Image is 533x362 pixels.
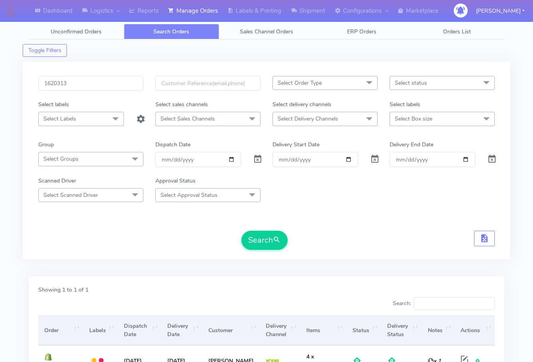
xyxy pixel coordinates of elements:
[38,315,83,345] th: Order: activate to sort column ascending
[470,3,531,19] button: [PERSON_NAME]
[44,353,52,361] img: shopify.png
[395,79,427,87] span: Select status
[381,315,422,345] th: Delivery Status: activate to sort column ascending
[202,315,259,345] th: Customer: activate to sort column ascending
[161,315,202,345] th: Delivery Date: activate to sort column ascending
[278,115,338,123] span: Select Delivery Channels
[118,315,161,345] th: Dispatch Date: activate to sort column ascending
[43,115,76,123] span: Select Labels
[347,28,376,35] span: ERP Orders
[43,155,78,163] span: Select Groups
[347,315,381,345] th: Status: activate to sort column ascending
[278,79,322,87] span: Select Order Type
[153,28,189,35] span: Search Orders
[260,315,300,345] th: Delivery Channel: activate to sort column ascending
[155,177,196,185] label: Approval Status
[38,140,54,149] label: Group
[38,100,69,109] label: Select labels
[38,286,88,294] label: Showing 1 to 1 of 1
[51,28,102,35] span: Unconfirmed Orders
[414,297,495,310] input: Search:
[241,231,288,250] button: Search
[240,28,293,35] span: Sales Channel Orders
[455,315,495,345] th: Actions: activate to sort column ascending
[390,100,420,109] label: Select labels
[155,76,261,91] input: Customer Reference(email,phone)
[38,76,143,91] input: Order Id
[23,44,67,57] button: Toggle Filters
[29,24,504,39] ul: Tabs
[38,177,76,185] label: Scanned Driver
[422,315,455,345] th: Notes: activate to sort column ascending
[443,28,471,35] span: Orders List
[395,115,432,123] span: Select Box size
[161,115,215,123] span: Select Sales Channels
[83,315,118,345] th: Labels: activate to sort column ascending
[390,140,433,149] label: Delivery End Date
[300,315,347,345] th: Items: activate to sort column ascending
[43,191,98,199] span: Select Scanned Driver
[393,297,495,310] label: Search:
[272,100,331,109] label: Select delivery channels
[272,140,319,149] label: Delivery Start Date
[155,140,190,149] label: Dispatch Date
[161,191,218,199] span: Select Approval Status
[155,100,208,109] label: Select sales channels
